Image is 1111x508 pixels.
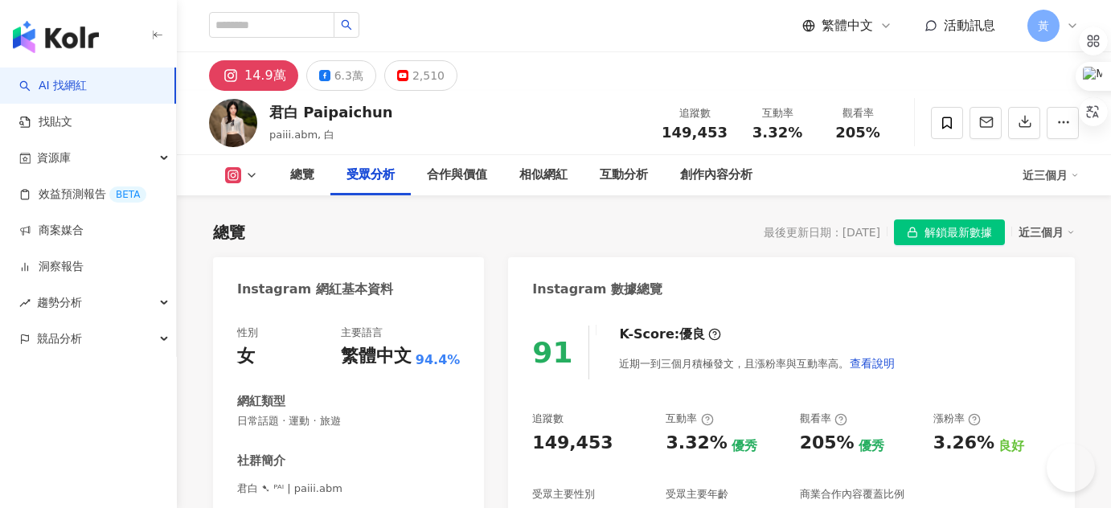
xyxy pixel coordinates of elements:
span: paiii.abm, 白 [269,129,334,141]
a: 洞察報告 [19,259,84,275]
span: 趨勢分析 [37,285,82,321]
span: 黃 [1038,17,1049,35]
img: logo [13,21,99,53]
button: 查看說明 [849,347,896,379]
div: 14.9萬 [244,64,286,87]
div: 總覽 [290,166,314,185]
div: 近三個月 [1023,162,1079,188]
span: 君白 ➷ ᴾᴬᴵ | paiii.abm [237,481,460,496]
div: 最後更新日期：[DATE] [764,226,880,239]
button: 2,510 [384,60,457,91]
div: 網紅類型 [237,393,285,410]
span: 94.4% [416,351,461,369]
div: 3.26% [933,431,994,456]
div: 觀看率 [800,412,847,426]
div: 女 [237,344,255,369]
div: 良好 [998,437,1024,455]
button: 解鎖最新數據 [894,219,1005,245]
div: 性別 [237,326,258,340]
button: 6.3萬 [306,60,376,91]
div: 2,510 [412,64,445,87]
div: 合作與價值 [427,166,487,185]
div: 91 [532,336,572,369]
div: 社群簡介 [237,453,285,469]
span: rise [19,297,31,309]
span: 205% [835,125,880,141]
div: 優秀 [859,437,884,455]
span: 活動訊息 [944,18,995,33]
div: 受眾主要性別 [532,487,595,502]
div: Instagram 網紅基本資料 [237,281,393,298]
span: 解鎖最新數據 [924,220,992,246]
div: 受眾主要年齡 [666,487,728,502]
div: 互動率 [747,105,808,121]
div: 君白 Paipaichun [269,102,393,122]
div: 149,453 [532,431,613,456]
div: 優秀 [732,437,757,455]
div: K-Score : [619,326,721,343]
img: KOL Avatar [209,99,257,147]
div: Instagram 數據總覽 [532,281,662,298]
div: 繁體中文 [341,344,412,369]
div: 追蹤數 [532,412,564,426]
div: 近三個月 [1019,222,1075,243]
div: 觀看率 [827,105,888,121]
iframe: Help Scout Beacon - Open [1047,444,1095,492]
div: 3.32% [666,431,727,456]
a: 效益預測報告BETA [19,186,146,203]
button: 14.9萬 [209,60,298,91]
div: 受眾分析 [346,166,395,185]
span: 149,453 [662,124,728,141]
span: 資源庫 [37,140,71,176]
div: 相似網紅 [519,166,568,185]
div: 商業合作內容覆蓋比例 [800,487,904,502]
a: 商案媒合 [19,223,84,239]
div: 互動分析 [600,166,648,185]
span: 查看說明 [850,357,895,370]
span: 競品分析 [37,321,82,357]
div: 近期一到三個月積極發文，且漲粉率與互動率高。 [619,347,896,379]
div: 互動率 [666,412,713,426]
span: search [341,19,352,31]
div: 創作內容分析 [680,166,752,185]
a: searchAI 找網紅 [19,78,87,94]
span: 3.32% [752,125,802,141]
a: 找貼文 [19,114,72,130]
div: 205% [800,431,855,456]
div: 優良 [679,326,705,343]
span: 日常話題 · 運動 · 旅遊 [237,414,460,428]
span: 繁體中文 [822,17,873,35]
div: 主要語言 [341,326,383,340]
div: 漲粉率 [933,412,981,426]
div: 追蹤數 [662,105,728,121]
div: 6.3萬 [334,64,363,87]
div: 總覽 [213,221,245,244]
